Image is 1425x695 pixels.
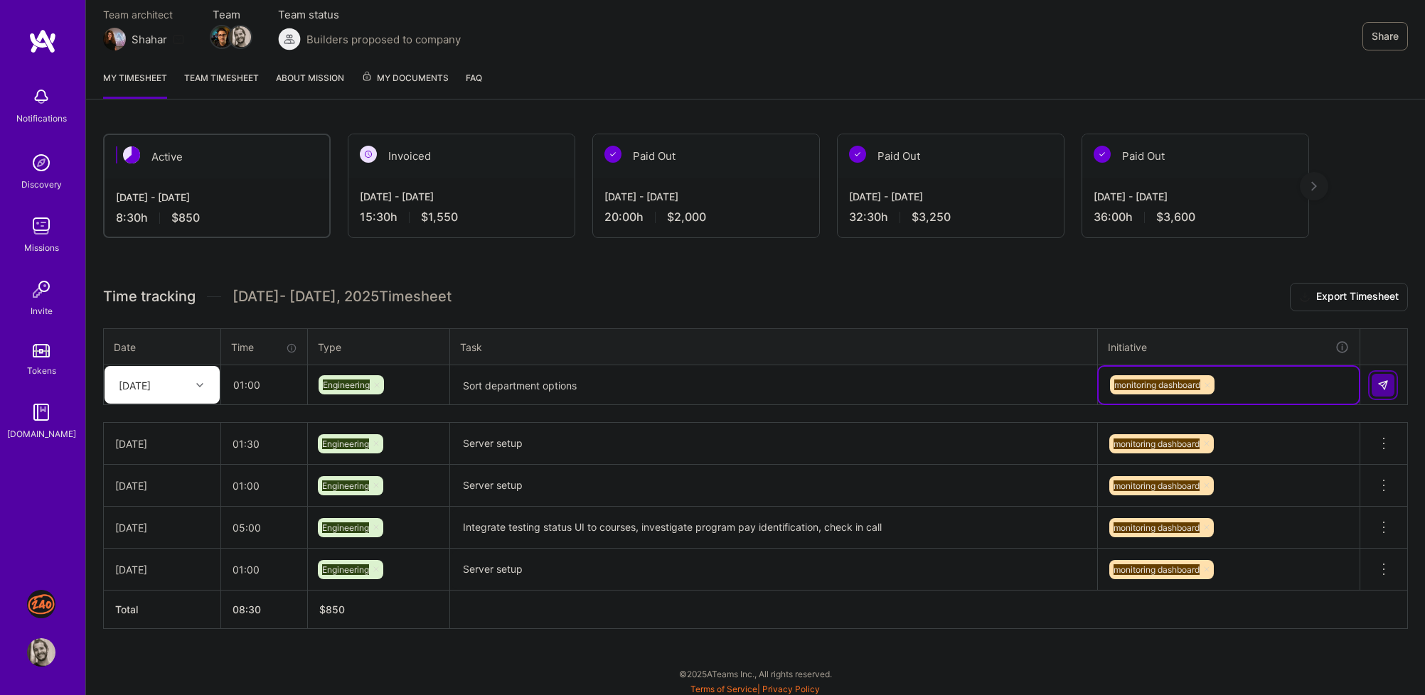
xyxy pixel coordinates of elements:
[115,562,209,577] div: [DATE]
[278,28,301,50] img: Builders proposed to company
[213,7,250,22] span: Team
[16,111,67,126] div: Notifications
[33,344,50,357] img: tokens
[27,363,56,378] div: Tokens
[104,591,221,629] th: Total
[115,436,209,451] div: [DATE]
[171,210,200,225] span: $850
[27,398,55,426] img: guide book
[361,70,449,86] span: My Documents
[306,32,461,47] span: Builders proposed to company
[1114,564,1200,575] span: monitoring dashboard
[28,28,57,54] img: logo
[103,7,184,22] span: Team architect
[233,288,452,306] span: [DATE] - [DATE] , 2025 Timesheet
[322,564,369,575] span: Engineering
[308,328,450,365] th: Type
[1082,134,1308,178] div: Paid Out
[604,210,808,225] div: 20:00 h
[849,146,866,163] img: Paid Out
[1114,522,1200,533] span: monitoring dashboard
[7,426,76,441] div: [DOMAIN_NAME]
[360,146,377,163] img: Invoiced
[319,603,345,615] span: $ 850
[27,212,55,240] img: teamwork
[115,478,209,493] div: [DATE]
[1299,290,1311,305] i: icon Download
[450,328,1098,365] th: Task
[360,210,563,225] div: 15:30 h
[211,26,233,48] img: Team Member Avatar
[132,32,167,47] div: Shahar
[116,190,318,205] div: [DATE] - [DATE]
[452,466,1096,505] textarea: Server setup
[452,367,1096,404] textarea: Sort department options
[222,366,306,404] input: HH:MM
[115,520,209,535] div: [DATE]
[27,638,55,667] img: User Avatar
[1290,283,1408,311] button: Export Timesheet
[361,70,449,99] a: My Documents
[452,550,1096,589] textarea: Server setup
[1094,210,1297,225] div: 36:00 h
[593,134,819,178] div: Paid Out
[360,189,563,204] div: [DATE] - [DATE]
[116,210,318,225] div: 8:30 h
[912,210,951,225] span: $3,250
[1108,339,1350,355] div: Initiative
[221,591,308,629] th: 08:30
[221,551,307,588] input: HH:MM
[322,522,369,533] span: Engineering
[276,70,344,99] a: About Mission
[230,26,251,48] img: Team Member Avatar
[604,146,621,163] img: Paid Out
[103,70,167,99] a: My timesheet
[1114,438,1200,449] span: monitoring dashboard
[173,33,184,45] i: icon Mail
[105,135,329,178] div: Active
[322,480,369,491] span: Engineering
[762,684,820,694] a: Privacy Policy
[466,70,482,99] a: FAQ
[221,425,307,463] input: HH:MM
[103,28,126,50] img: Team Architect
[23,638,59,667] a: User Avatar
[667,210,706,225] span: $2,000
[221,467,307,505] input: HH:MM
[452,508,1096,547] textarea: Integrate testing status UI to courses, investigate program pay identification, check in call
[231,340,297,355] div: Time
[1377,379,1389,391] img: Submit
[27,149,55,177] img: discovery
[213,25,231,49] a: Team Member Avatar
[27,275,55,303] img: Invite
[196,382,203,389] i: icon Chevron
[690,684,757,694] a: Terms of Service
[849,210,1052,225] div: 32:30 h
[421,210,458,225] span: $1,550
[1372,374,1396,397] div: null
[1362,22,1408,50] button: Share
[31,303,53,318] div: Invite
[119,377,151,392] div: [DATE]
[85,656,1425,691] div: © 2025 ATeams Inc., All rights reserved.
[1094,146,1111,163] img: Paid Out
[838,134,1064,178] div: Paid Out
[27,82,55,111] img: bell
[103,288,196,306] span: Time tracking
[21,177,62,192] div: Discovery
[231,25,250,49] a: Team Member Avatar
[23,590,59,618] a: J: 240 Tutoring - Jobs Section Redesign
[1372,29,1399,43] span: Share
[278,7,461,22] span: Team status
[604,189,808,204] div: [DATE] - [DATE]
[849,189,1052,204] div: [DATE] - [DATE]
[104,328,221,365] th: Date
[1114,480,1200,491] span: monitoring dashboard
[24,240,59,255] div: Missions
[322,438,369,449] span: Engineering
[27,590,55,618] img: J: 240 Tutoring - Jobs Section Redesign
[184,70,259,99] a: Team timesheet
[1311,181,1317,191] img: right
[690,684,820,694] span: |
[1114,379,1200,390] span: monitoring dashboard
